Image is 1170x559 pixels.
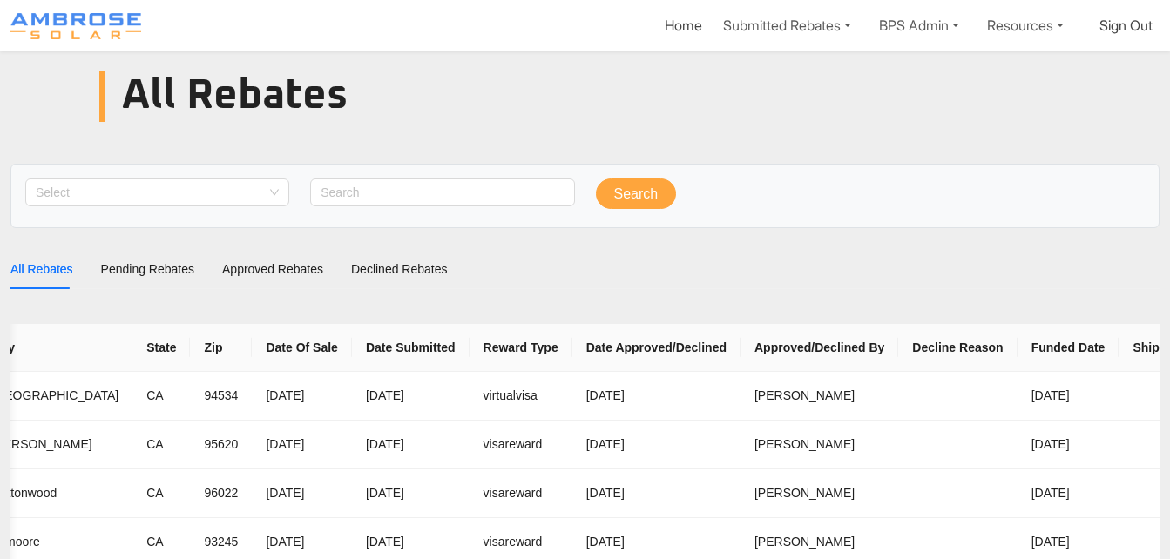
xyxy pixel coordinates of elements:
[190,372,252,421] td: 94534
[132,469,190,518] td: CA
[572,372,741,421] td: [DATE]
[10,259,73,279] div: All Rebates
[190,421,252,469] td: 95620
[872,8,966,43] a: BPS Admin
[101,259,194,279] div: Pending Rebates
[352,469,470,518] td: [DATE]
[470,324,572,372] th: Reward Type
[1018,324,1119,372] th: Funded Date
[470,421,572,469] td: visareward
[470,372,572,421] td: virtualvisa
[132,372,190,421] td: CA
[132,324,190,372] th: State
[252,469,351,518] td: [DATE]
[321,183,550,202] input: Search
[190,469,252,518] td: 96022
[122,71,723,122] h3: All Rebates
[470,469,572,518] td: visareward
[1018,469,1119,518] td: [DATE]
[741,421,898,469] td: [PERSON_NAME]
[665,17,702,34] a: Home
[741,324,898,372] th: Approved/Declined By
[252,421,351,469] td: [DATE]
[572,469,741,518] td: [DATE]
[1018,372,1119,421] td: [DATE]
[1099,17,1153,34] a: Sign Out
[190,324,252,372] th: Zip
[252,372,351,421] td: [DATE]
[572,324,741,372] th: Date Approved/Declined
[716,8,858,43] a: Submitted Rebates
[352,421,470,469] td: [DATE]
[352,324,470,372] th: Date Submitted
[252,324,351,372] th: Date Of Sale
[352,372,470,421] td: [DATE]
[351,259,448,279] div: Declined Rebates
[741,469,898,518] td: [PERSON_NAME]
[10,13,141,39] img: Program logo
[572,421,741,469] td: [DATE]
[596,178,677,210] button: Search
[980,8,1071,43] a: Resources
[741,372,898,421] td: [PERSON_NAME]
[132,421,190,469] td: CA
[898,324,1017,372] th: Decline Reason
[1018,421,1119,469] td: [DATE]
[222,259,323,279] div: Approved Rebates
